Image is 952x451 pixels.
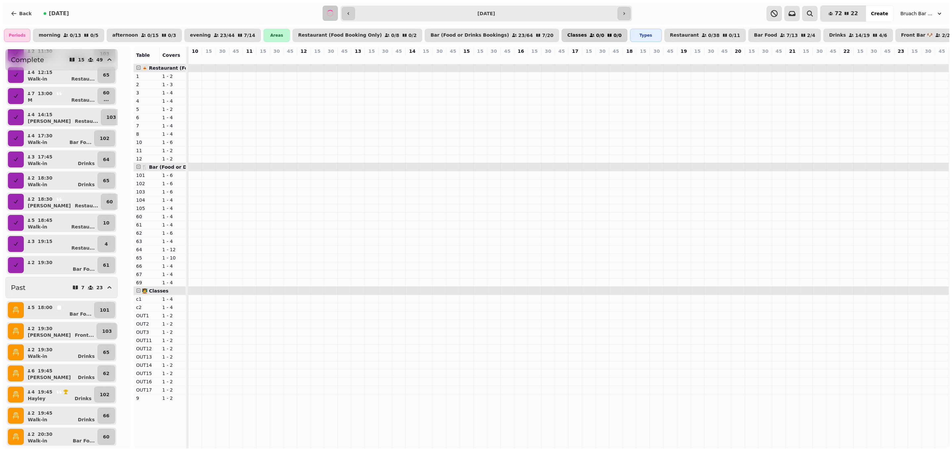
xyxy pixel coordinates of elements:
button: 7222 [820,6,866,21]
p: 23 [97,285,103,290]
p: Restau ... [71,97,95,103]
p: 5 [31,217,35,224]
p: 0 [763,56,768,62]
button: 61 [98,257,115,273]
p: 15 [78,57,84,62]
button: Back [5,6,37,21]
button: Drinks14/194/6 [823,29,893,42]
p: 20:30 [38,431,53,437]
p: 45 [450,48,456,54]
p: 102 [100,391,109,398]
p: Walk-in [28,181,47,188]
p: 3 [31,154,35,160]
p: [PERSON_NAME] [28,118,71,124]
button: 319:15Restau... [25,236,96,252]
p: 15 [423,48,429,54]
p: 0 [871,56,876,62]
p: 0 [342,56,347,62]
p: 3 [136,89,157,96]
p: 4 [31,69,35,76]
p: 45 [233,48,239,54]
p: 10 [103,220,109,226]
button: 713:00MRestau... [25,88,96,104]
p: 2 [31,196,35,202]
p: 2 [136,81,157,88]
p: 0 [247,56,252,62]
p: 2 [31,431,35,437]
button: Bar Food7/132/4 [748,29,821,42]
p: 45 [504,48,510,54]
p: 12:15 [38,69,53,76]
p: Restaurant [670,33,699,38]
p: 19:30 [38,346,53,353]
p: 0 [559,56,564,62]
p: 13:00 [38,90,53,97]
p: 30 [545,48,551,54]
p: 4 / 6 [879,33,887,38]
p: 30 [762,48,768,54]
p: Hayley [28,395,45,402]
p: 0 [219,56,225,62]
span: Bruach Bar & Restaurant [900,10,933,17]
p: 60 [103,89,109,96]
button: 65 [98,67,115,83]
button: 417:30Walk-inBar Fo... [25,130,93,146]
p: 2 [31,175,35,181]
p: Drinks [78,160,95,167]
button: 219:30Bar Fo... [25,257,96,273]
button: 66 [98,408,115,424]
p: 19:45 [38,410,53,416]
p: 15 [477,48,483,54]
p: 0 [885,56,890,62]
p: 4 [104,241,108,247]
p: 45 [721,48,728,54]
p: 65 [103,72,109,78]
p: 0 [382,56,388,62]
p: 2 [31,410,35,416]
p: 0 [491,56,496,62]
p: 0 / 38 [708,33,719,38]
button: 60 [101,194,118,210]
p: [PERSON_NAME] [28,374,71,381]
p: Restau ... [71,76,95,82]
p: 103 [102,328,112,334]
p: 0 [926,56,931,62]
button: 102 [94,387,115,402]
p: 10 [192,48,198,54]
p: 15 [368,48,375,54]
p: 60 [106,198,113,205]
p: 0 [260,56,266,62]
p: 45 [396,48,402,54]
h2: Past [11,283,25,292]
button: 419:45HayleyDrinks [25,387,93,402]
p: 45 [830,48,836,54]
p: Walk-in [28,139,47,146]
p: 0 [369,56,374,62]
span: 72 [835,11,842,16]
p: 45 [884,48,891,54]
p: 18:45 [38,217,53,224]
p: 20 [735,48,741,54]
p: Bar Fo ... [69,139,91,146]
button: 10 [98,215,115,231]
p: [PERSON_NAME] [28,332,71,338]
button: 103 [97,323,117,339]
p: 18:30 [38,175,53,181]
p: 0 [776,56,781,62]
p: 23 / 64 [518,33,533,38]
button: 518:00Bar Fo... [25,302,93,318]
p: 0 / 13 [70,33,81,38]
p: 15 [206,48,212,54]
p: 4 [31,111,35,118]
p: 65 [103,177,109,184]
button: 219:30[PERSON_NAME]Front... [25,323,95,339]
div: Areas [263,29,290,42]
button: 317:45Walk-inDrinks [25,152,96,167]
span: 22 [851,11,858,16]
p: 1 [136,73,157,80]
p: afternoon [112,33,138,38]
p: 7 [81,285,85,290]
p: 1 - 4 [162,89,183,96]
p: 30 [273,48,280,54]
p: 0 [192,56,198,62]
